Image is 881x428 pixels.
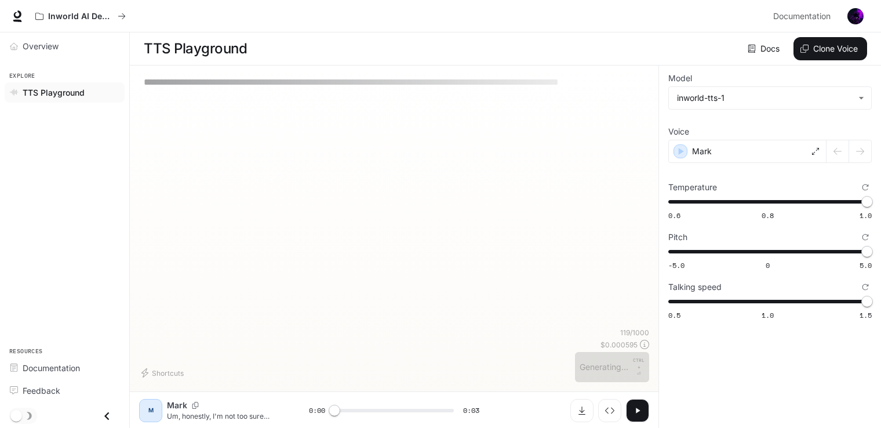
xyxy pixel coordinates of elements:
[141,401,160,420] div: M
[48,12,113,21] p: Inworld AI Demos
[692,146,712,157] p: Mark
[600,340,638,350] p: $ 0.000595
[766,260,770,270] span: 0
[668,233,687,241] p: Pitch
[668,310,680,320] span: 0.5
[5,380,125,401] a: Feedback
[859,181,872,194] button: Reset to default
[167,400,187,411] p: Mark
[167,411,281,421] p: Um, honestly, I'm not too sure about that, but, uh, I kinda remember hearing something about it o...
[793,37,867,60] button: Clone Voice
[23,362,80,374] span: Documentation
[745,37,784,60] a: Docs
[769,5,839,28] a: Documentation
[847,8,864,24] img: User avatar
[762,310,774,320] span: 1.0
[859,231,872,244] button: Reset to default
[668,183,717,191] p: Temperature
[668,283,722,291] p: Talking speed
[23,86,85,99] span: TTS Playground
[5,36,125,56] a: Overview
[859,281,872,293] button: Reset to default
[668,128,689,136] p: Voice
[620,328,649,338] p: 119 / 1000
[30,5,131,28] button: All workspaces
[860,211,872,220] span: 1.0
[860,310,872,320] span: 1.5
[677,92,853,104] div: inworld-tts-1
[669,87,871,109] div: inworld-tts-1
[762,211,774,220] span: 0.8
[598,399,621,422] button: Inspect
[5,358,125,378] a: Documentation
[94,404,120,428] button: Close drawer
[463,405,479,416] span: 0:03
[668,211,680,220] span: 0.6
[860,260,872,270] span: 5.0
[668,74,692,82] p: Model
[23,385,60,397] span: Feedback
[144,37,247,60] h1: TTS Playground
[10,409,22,422] span: Dark mode toggle
[668,260,685,270] span: -5.0
[139,364,188,382] button: Shortcuts
[773,9,831,24] span: Documentation
[309,405,325,416] span: 0:00
[844,5,867,28] button: User avatar
[23,40,59,52] span: Overview
[5,82,125,103] a: TTS Playground
[187,402,203,409] button: Copy Voice ID
[570,399,594,422] button: Download audio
